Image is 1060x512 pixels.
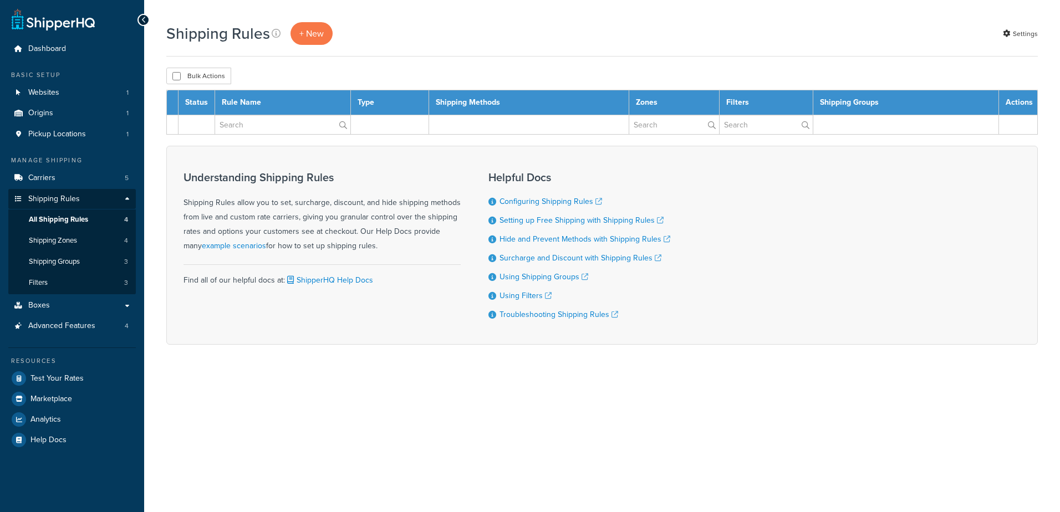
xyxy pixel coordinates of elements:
[8,168,136,188] li: Carriers
[8,316,136,336] a: Advanced Features 4
[12,8,95,30] a: ShipperHQ Home
[8,168,136,188] a: Carriers 5
[184,264,461,288] div: Find all of our helpful docs at:
[285,274,373,286] a: ShipperHQ Help Docs
[999,90,1038,115] th: Actions
[215,115,350,134] input: Search
[8,156,136,165] div: Manage Shipping
[124,215,128,224] span: 4
[8,124,136,145] a: Pickup Locations 1
[30,415,61,424] span: Analytics
[629,90,720,115] th: Zones
[8,389,136,409] a: Marketplace
[215,90,351,115] th: Rule Name
[184,171,461,253] div: Shipping Rules allow you to set, surcharge, discount, and hide shipping methods from live and cus...
[125,173,129,183] span: 5
[28,130,86,139] span: Pickup Locations
[30,395,72,404] span: Marketplace
[8,295,136,316] a: Boxes
[202,240,266,252] a: example scenarios
[8,39,136,59] a: Dashboard
[28,109,53,118] span: Origins
[8,70,136,80] div: Basic Setup
[291,22,333,45] a: + New
[8,189,136,294] li: Shipping Rules
[126,109,129,118] span: 1
[29,278,48,288] span: Filters
[8,430,136,450] a: Help Docs
[8,409,136,429] a: Analytics
[28,194,80,204] span: Shipping Rules
[8,231,136,251] a: Shipping Zones 4
[500,271,588,283] a: Using Shipping Groups
[8,231,136,251] li: Shipping Zones
[429,90,629,115] th: Shipping Methods
[126,130,129,139] span: 1
[8,83,136,103] li: Websites
[8,252,136,272] a: Shipping Groups 3
[124,236,128,245] span: 4
[29,215,88,224] span: All Shipping Rules
[1003,26,1038,42] a: Settings
[488,171,670,183] h3: Helpful Docs
[500,214,664,226] a: Setting up Free Shipping with Shipping Rules
[28,321,95,331] span: Advanced Features
[124,257,128,267] span: 3
[8,83,136,103] a: Websites 1
[299,27,324,40] span: + New
[125,321,129,331] span: 4
[8,252,136,272] li: Shipping Groups
[813,90,999,115] th: Shipping Groups
[28,173,55,183] span: Carriers
[8,103,136,124] li: Origins
[8,209,136,230] li: All Shipping Rules
[29,236,77,245] span: Shipping Zones
[8,316,136,336] li: Advanced Features
[8,103,136,124] a: Origins 1
[8,189,136,209] a: Shipping Rules
[28,301,50,310] span: Boxes
[8,368,136,388] a: Test Your Rates
[500,290,552,301] a: Using Filters
[126,88,129,98] span: 1
[500,252,661,264] a: Surcharge and Discount with Shipping Rules
[179,90,215,115] th: Status
[629,115,720,134] input: Search
[28,44,66,54] span: Dashboard
[166,23,270,44] h1: Shipping Rules
[184,171,461,183] h3: Understanding Shipping Rules
[29,257,80,267] span: Shipping Groups
[8,273,136,293] li: Filters
[720,90,813,115] th: Filters
[166,68,231,84] button: Bulk Actions
[500,233,670,245] a: Hide and Prevent Methods with Shipping Rules
[124,278,128,288] span: 3
[720,115,813,134] input: Search
[500,196,602,207] a: Configuring Shipping Rules
[8,273,136,293] a: Filters 3
[500,309,618,320] a: Troubleshooting Shipping Rules
[8,356,136,366] div: Resources
[8,209,136,230] a: All Shipping Rules 4
[30,436,67,445] span: Help Docs
[8,124,136,145] li: Pickup Locations
[30,374,84,383] span: Test Your Rates
[351,90,429,115] th: Type
[28,88,59,98] span: Websites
